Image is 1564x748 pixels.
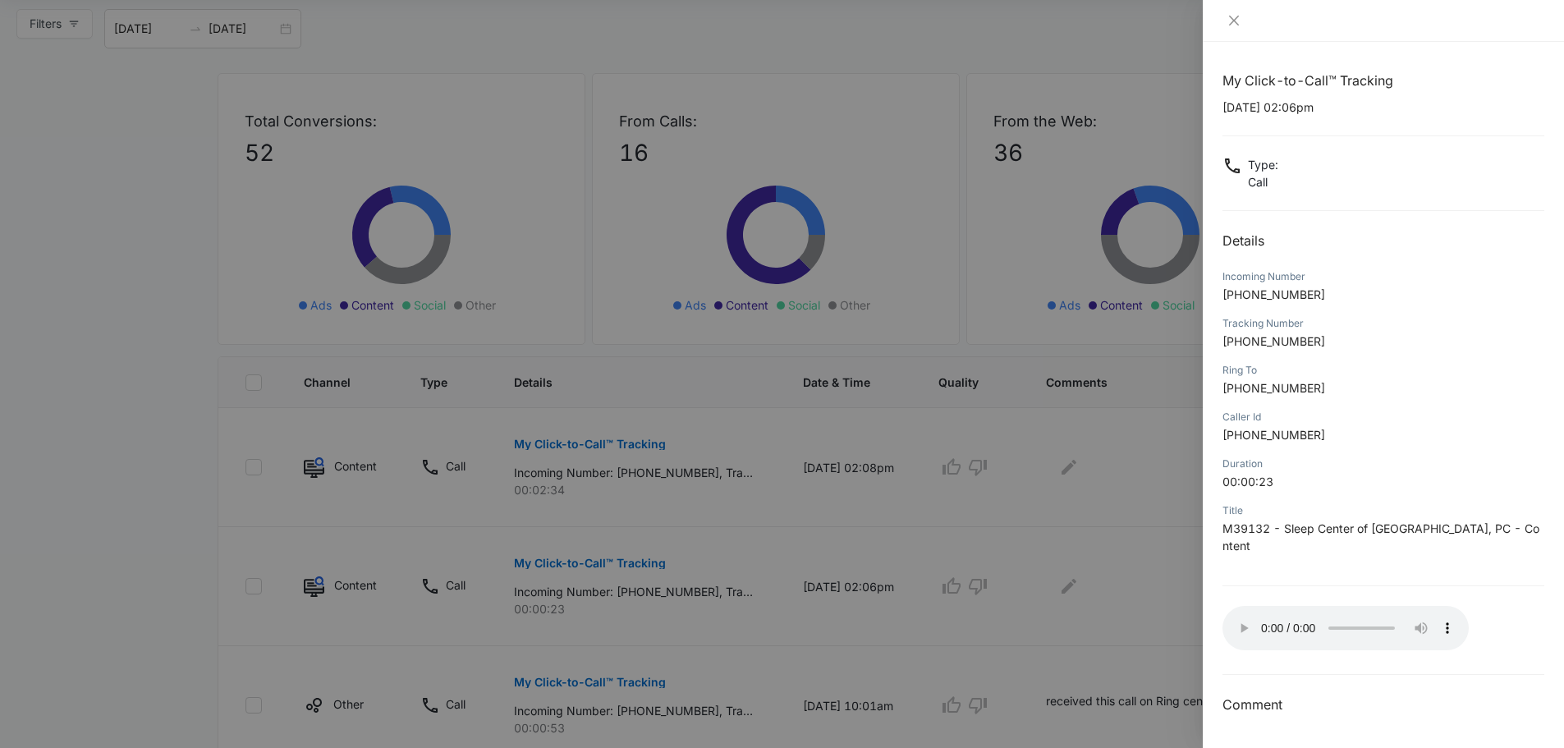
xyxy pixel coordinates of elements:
[1227,14,1241,27] span: close
[1222,99,1544,116] p: [DATE] 02:06pm
[1222,269,1544,284] div: Incoming Number
[1248,173,1278,190] p: Call
[1222,231,1544,250] h2: Details
[1222,428,1325,442] span: [PHONE_NUMBER]
[1222,606,1469,650] audio: Your browser does not support the audio tag.
[1222,13,1245,28] button: Close
[1222,503,1544,518] div: Title
[1222,381,1325,395] span: [PHONE_NUMBER]
[1248,156,1278,173] p: Type :
[1222,316,1544,331] div: Tracking Number
[1222,334,1325,348] span: [PHONE_NUMBER]
[1222,457,1544,471] div: Duration
[1222,71,1544,90] h1: My Click-to-Call™ Tracking
[1222,410,1544,424] div: Caller Id
[1222,363,1544,378] div: Ring To
[1222,287,1325,301] span: [PHONE_NUMBER]
[1222,475,1273,489] span: 00:00:23
[1222,521,1539,553] span: M39132 - Sleep Center of [GEOGRAPHIC_DATA], PC - Content
[1222,695,1544,714] h3: Comment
